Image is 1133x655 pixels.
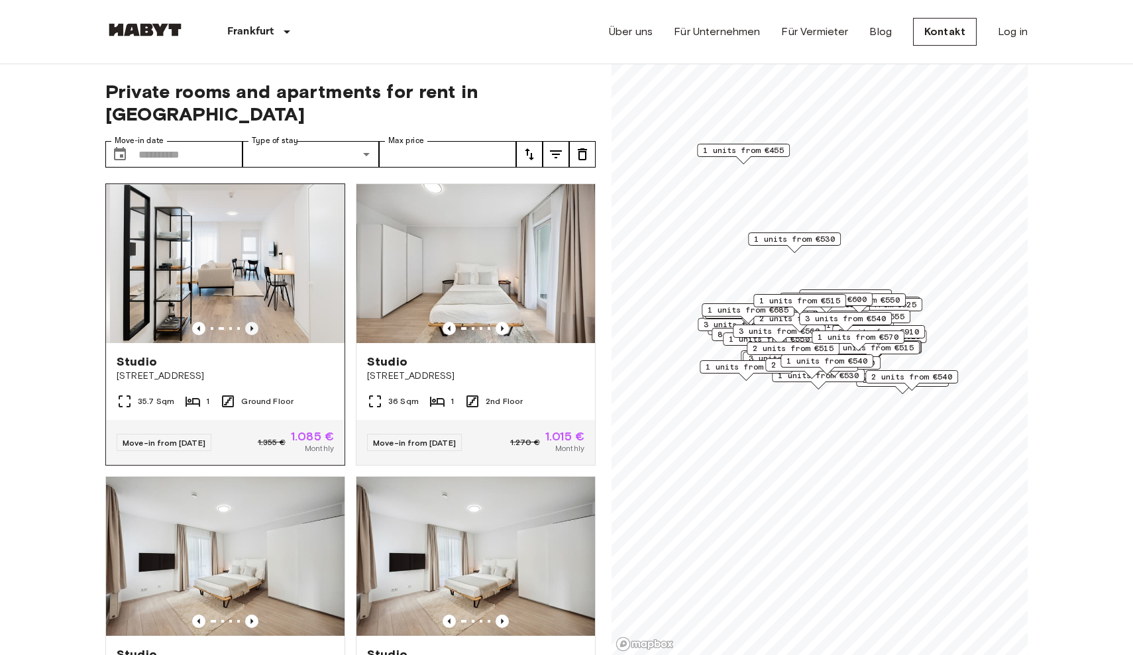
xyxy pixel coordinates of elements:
span: 2 units from €555 [824,311,904,323]
span: 1 units from €540 [786,355,867,367]
a: Log in [998,24,1028,40]
div: Map marker [830,330,927,350]
div: Map marker [712,328,804,348]
span: 2 units from €550 [819,294,900,306]
span: 1 units from €685 [708,304,788,316]
span: 1 units from €540 [794,357,875,369]
div: Map marker [748,232,841,253]
label: Max price [388,135,424,146]
button: tune [543,141,569,168]
span: 1 [451,395,454,407]
span: Studio [117,354,157,370]
span: Monthly [305,442,334,454]
div: Map marker [799,312,892,332]
span: 1 units from €515 [759,295,840,307]
a: Marketing picture of unit DE-04-001-008-01HMarketing picture of unit DE-04-001-008-01HPrevious im... [105,183,345,466]
span: 2nd Floor [486,395,523,407]
button: Previous image [496,322,509,335]
a: Marketing picture of unit DE-04-070-011-01Previous imagePrevious imageStudio[STREET_ADDRESS]36 Sq... [356,183,596,466]
span: [STREET_ADDRESS] [117,370,334,383]
button: Previous image [245,322,258,335]
img: Marketing picture of unit DE-04-001-008-01H [110,184,349,343]
img: Habyt [105,23,185,36]
div: Map marker [772,369,865,389]
span: 2 units from €540 [871,371,952,383]
span: 35.7 Sqm [138,395,174,407]
button: tune [516,141,543,168]
div: Map marker [697,144,790,164]
span: 3 units from €540 [805,313,886,325]
div: Map marker [827,341,920,362]
span: Move-in from [DATE] [123,438,205,448]
span: 2 units from €550 [771,359,852,371]
div: Map marker [733,325,826,345]
div: Map marker [753,294,846,315]
div: Map marker [781,354,873,375]
p: Frankfurt [227,24,274,40]
img: Marketing picture of unit DE-04-070-006-01 [106,477,345,636]
span: Studio [367,354,407,370]
span: 2 units from €515 [833,342,914,354]
div: Map marker [700,360,792,381]
span: 1 units from €570 [818,331,898,343]
button: Choose date [107,141,133,168]
span: Private rooms and apartments for rent in [GEOGRAPHIC_DATA] [105,80,596,125]
span: 1 [206,395,209,407]
span: 1.355 € [258,436,286,448]
button: Previous image [443,615,456,628]
span: 1 units from €530 [754,233,835,245]
span: 1.015 € [545,430,584,442]
div: Map marker [865,370,958,391]
span: 2 units from €600 [786,293,867,305]
div: Map marker [723,332,816,353]
span: 36 Sqm [388,395,419,407]
div: Map marker [812,330,904,351]
div: Map marker [780,293,873,313]
span: Move-in from [DATE] [373,438,456,448]
span: Monthly [555,442,584,454]
a: Kontakt [913,18,977,46]
span: 1.270 € [510,436,540,448]
label: Type of stay [252,135,298,146]
button: Previous image [443,322,456,335]
a: Über uns [609,24,653,40]
span: 4 units from €525 [836,299,916,311]
img: Marketing picture of unit DE-04-070-002-01 [356,477,595,636]
span: Ground Floor [241,395,294,407]
button: Previous image [192,322,205,335]
img: Marketing picture of unit DE-04-070-011-01 [356,184,595,343]
a: Für Vermieter [781,24,848,40]
button: tune [569,141,596,168]
div: Map marker [698,318,790,338]
a: Mapbox logo [616,636,674,652]
span: 3 units from €560 [739,325,820,337]
a: Blog [869,24,892,40]
span: 2 units from €550 [805,290,886,302]
span: 1 units from €470 [706,361,786,373]
div: Map marker [799,289,892,310]
span: 2 units from €515 [753,342,834,354]
div: Map marker [747,342,839,362]
span: 1 units from €550 [729,333,810,345]
span: 9 units from €910 [838,326,919,338]
span: [STREET_ADDRESS] [367,370,584,383]
button: Previous image [192,615,205,628]
a: Für Unternehmen [674,24,760,40]
button: Previous image [496,615,509,628]
button: Previous image [245,615,258,628]
div: Map marker [765,358,858,379]
span: 8 units from €515 [718,328,798,340]
div: Map marker [702,303,794,324]
span: 1.085 € [291,430,334,442]
span: 1 units from €455 [703,144,784,156]
label: Move-in date [115,135,164,146]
